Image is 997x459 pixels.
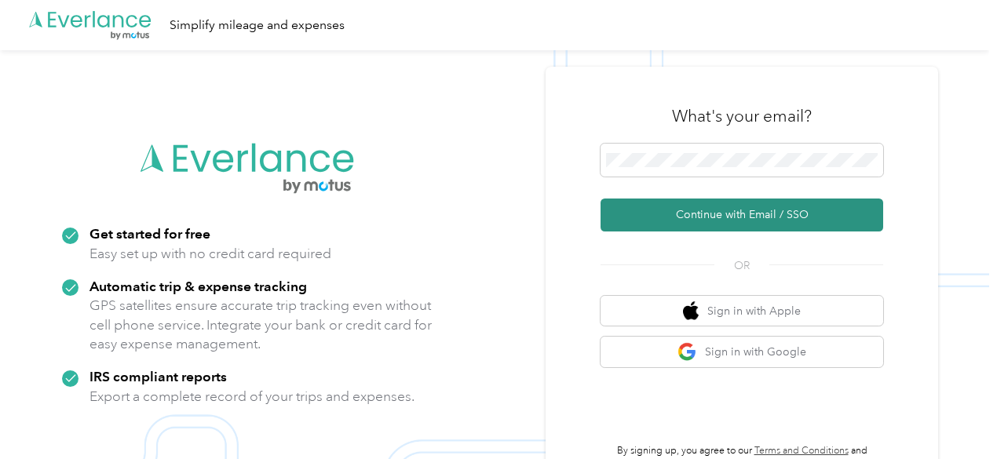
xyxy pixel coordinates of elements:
[754,445,849,457] a: Terms and Conditions
[601,337,883,367] button: google logoSign in with Google
[89,368,227,384] strong: IRS compliant reports
[89,244,331,264] p: Easy set up with no credit card required
[714,257,769,274] span: OR
[677,342,697,362] img: google logo
[683,301,699,321] img: apple logo
[89,225,210,242] strong: Get started for free
[89,278,307,294] strong: Automatic trip & expense tracking
[601,199,883,231] button: Continue with Email / SSO
[170,16,345,35] div: Simplify mileage and expenses
[601,296,883,326] button: apple logoSign in with Apple
[89,296,433,354] p: GPS satellites ensure accurate trip tracking even without cell phone service. Integrate your bank...
[672,105,812,127] h3: What's your email?
[89,387,415,406] p: Export a complete record of your trips and expenses.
